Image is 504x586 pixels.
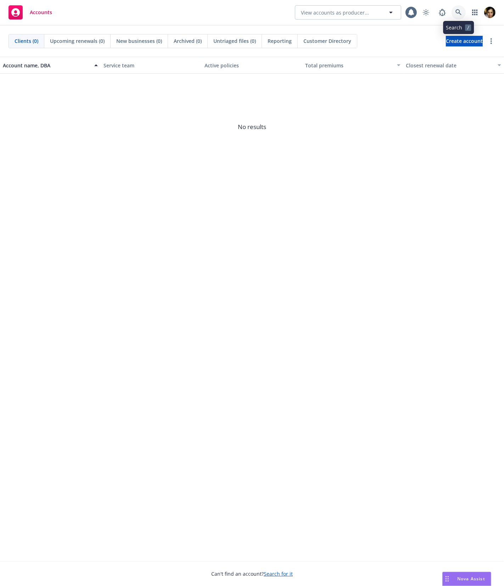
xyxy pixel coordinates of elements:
[443,572,452,586] div: Drag to move
[303,37,351,45] span: Customer Directory
[446,34,483,48] span: Create account
[435,5,449,19] a: Report a Bug
[3,62,90,69] div: Account name, DBA
[457,576,485,582] span: Nova Assist
[15,37,38,45] span: Clients (0)
[202,57,302,74] button: Active policies
[103,62,198,69] div: Service team
[403,57,504,74] button: Closest renewal date
[419,5,433,19] a: Toggle theme
[452,5,466,19] a: Search
[205,62,299,69] div: Active policies
[446,36,483,46] a: Create account
[6,2,55,22] a: Accounts
[264,570,293,577] a: Search for it
[442,572,491,586] button: Nova Assist
[268,37,292,45] span: Reporting
[174,37,202,45] span: Archived (0)
[484,7,495,18] img: photo
[301,9,369,16] span: View accounts as producer...
[305,62,392,69] div: Total premiums
[101,57,201,74] button: Service team
[50,37,105,45] span: Upcoming renewals (0)
[211,570,293,577] span: Can't find an account?
[116,37,162,45] span: New businesses (0)
[213,37,256,45] span: Untriaged files (0)
[30,10,52,15] span: Accounts
[406,62,493,69] div: Closest renewal date
[295,5,401,19] button: View accounts as producer...
[468,5,482,19] a: Switch app
[487,37,495,45] a: more
[302,57,403,74] button: Total premiums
